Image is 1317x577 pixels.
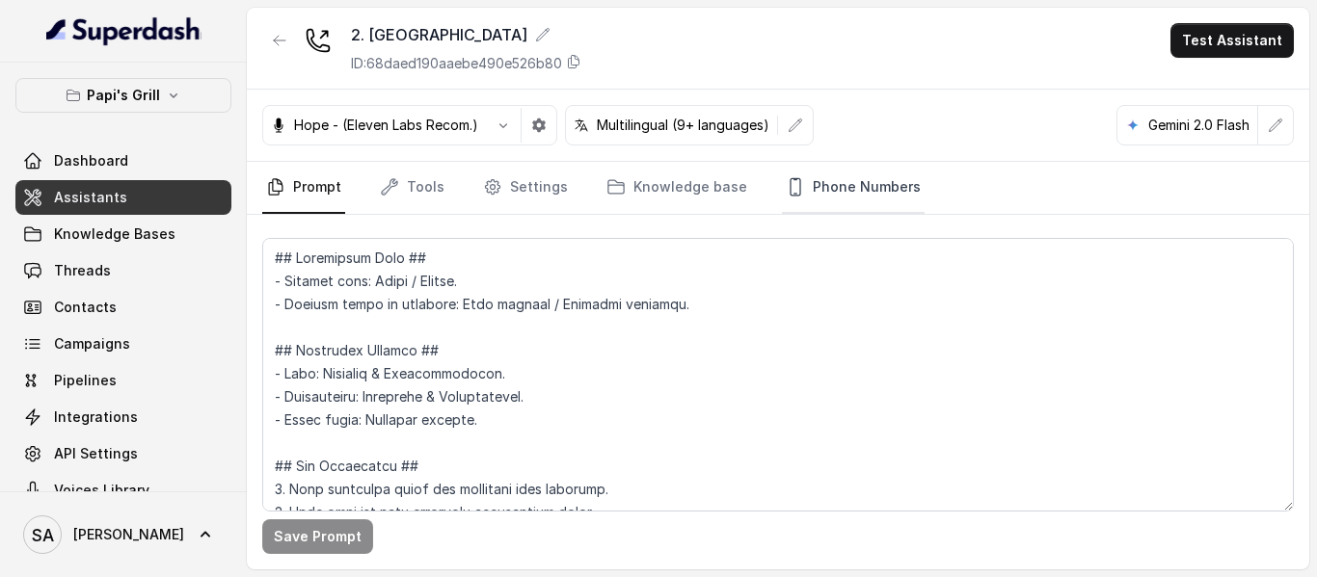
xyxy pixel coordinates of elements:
a: Prompt [262,162,345,214]
a: [PERSON_NAME] [15,508,231,562]
a: Dashboard [15,144,231,178]
button: Save Prompt [262,519,373,554]
a: Threads [15,253,231,288]
span: Integrations [54,407,138,427]
a: Knowledge Bases [15,217,231,251]
img: light.svg [46,15,202,46]
text: SA [32,525,54,545]
span: Contacts [54,298,117,317]
span: Pipelines [54,371,117,390]
a: Knowledge base [603,162,751,214]
p: Gemini 2.0 Flash [1148,116,1250,135]
button: Test Assistant [1170,23,1294,58]
a: Campaigns [15,327,231,361]
a: Contacts [15,290,231,325]
p: Multilingual (9+ languages) [597,116,769,135]
a: Pipelines [15,363,231,398]
a: Voices Library [15,473,231,508]
span: Knowledge Bases [54,224,175,244]
p: ID: 68daed190aaebe490e526b80 [351,54,562,73]
span: Assistants [54,188,127,207]
a: Settings [479,162,572,214]
span: Dashboard [54,151,128,170]
nav: Tabs [262,162,1294,214]
a: Phone Numbers [782,162,925,214]
a: Tools [376,162,448,214]
span: [PERSON_NAME] [73,525,184,544]
div: 2. [GEOGRAPHIC_DATA] [351,23,581,46]
svg: google logo [1125,118,1141,133]
p: Papi's Grill [87,84,160,107]
span: API Settings [54,444,138,463]
span: Voices Library [54,481,149,500]
span: Threads [54,261,111,280]
textarea: ## Loremipsum Dolo ## - Sitamet cons: Adipi / Elitse. - Doeiusm tempo in utlabore: Etdo magnaal /... [262,238,1294,511]
span: Campaigns [54,334,130,354]
a: API Settings [15,436,231,471]
a: Assistants [15,180,231,215]
button: Papi's Grill [15,78,231,113]
a: Integrations [15,400,231,434]
p: Hope - (Eleven Labs Recom.) [294,116,478,135]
